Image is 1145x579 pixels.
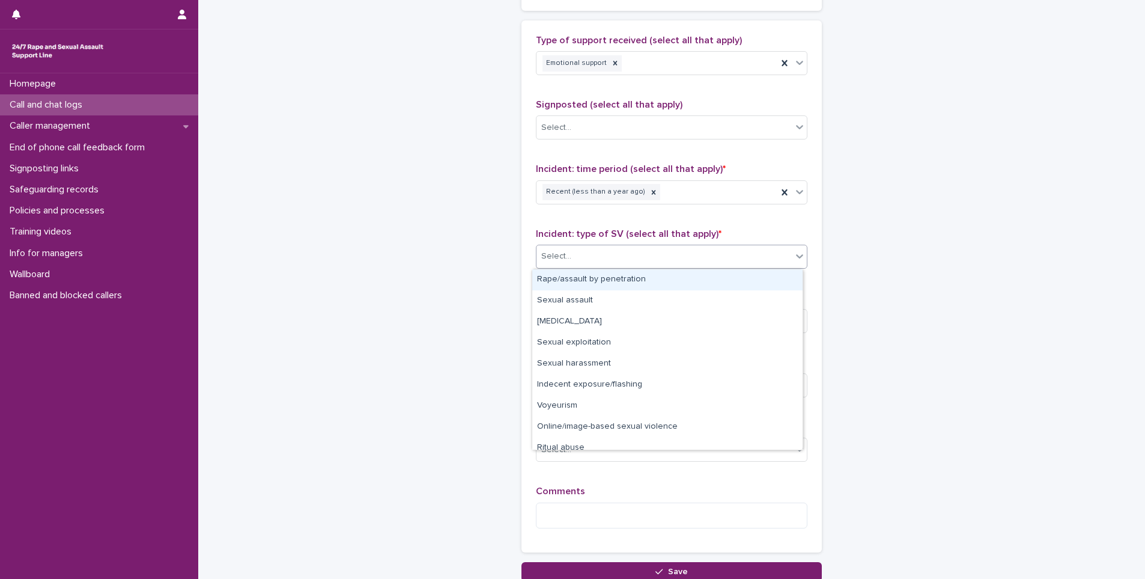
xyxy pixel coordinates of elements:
[532,438,803,459] div: Ritual abuse
[532,290,803,311] div: Sexual assault
[542,55,609,72] div: Emotional support
[532,332,803,354] div: Sexual exploitation
[532,354,803,375] div: Sexual harassment
[5,78,65,90] p: Homepage
[532,417,803,438] div: Online/image-based sexual violence
[5,248,93,259] p: Info for managers
[5,205,114,216] p: Policies and processes
[5,163,88,174] p: Signposting links
[532,396,803,417] div: Voyeurism
[541,250,571,263] div: Select...
[5,290,132,301] p: Banned and blocked callers
[5,142,154,153] p: End of phone call feedback form
[541,121,571,134] div: Select...
[532,375,803,396] div: Indecent exposure/flashing
[668,568,688,576] span: Save
[532,311,803,332] div: Child sexual abuse
[5,226,81,237] p: Training videos
[532,269,803,290] div: Rape/assault by penetration
[5,184,108,195] p: Safeguarding records
[5,269,59,280] p: Wallboard
[5,99,92,111] p: Call and chat logs
[536,164,726,174] span: Incident: time period (select all that apply)
[10,39,106,63] img: rhQMoQhaT3yELyF149Cw
[536,486,585,496] span: Comments
[536,229,721,239] span: Incident: type of SV (select all that apply)
[536,35,742,45] span: Type of support received (select all that apply)
[536,100,682,109] span: Signposted (select all that apply)
[5,120,100,132] p: Caller management
[542,184,647,200] div: Recent (less than a year ago)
